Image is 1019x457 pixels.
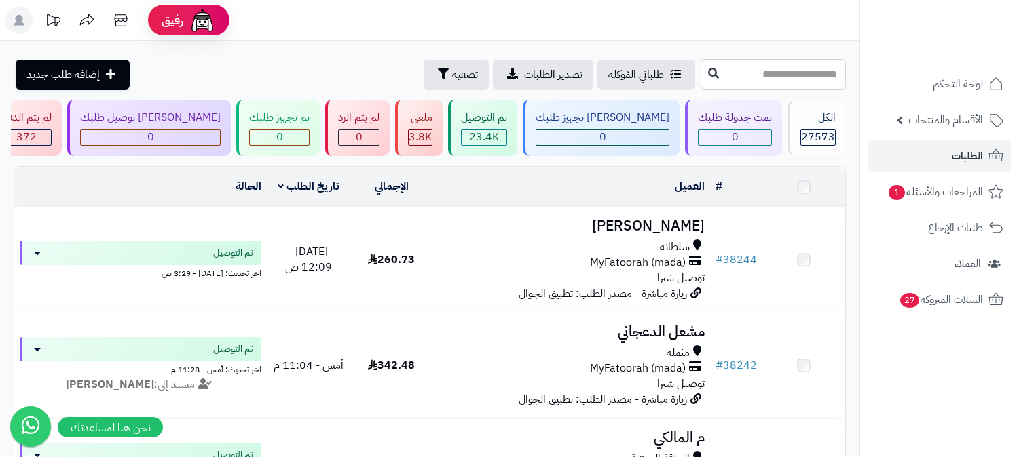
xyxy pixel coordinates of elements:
div: تم التوصيل [461,110,507,125]
a: تصدير الطلبات [493,60,593,90]
span: [DATE] - 12:09 ص [285,243,332,275]
div: تم تجهيز طلبك [249,110,310,125]
a: طلباتي المُوكلة [597,60,695,90]
div: 0 [250,130,309,145]
span: لوحة التحكم [933,75,983,94]
a: تم التوصيل 23.4K [445,100,520,156]
span: الأقسام والمنتجات [908,111,983,130]
a: إضافة طلب جديد [16,60,130,90]
span: المراجعات والأسئلة [887,182,983,201]
a: ملغي 3.8K [392,100,445,156]
span: 27573 [801,129,835,145]
a: # [716,178,722,195]
button: تصفية [424,60,489,90]
span: مثملة [667,345,690,361]
span: العملاء [955,254,981,273]
strong: [PERSON_NAME] [66,376,154,393]
a: الكل27573 [785,100,849,156]
div: ملغي [408,110,432,125]
a: #38244 [716,252,757,268]
a: لوحة التحكم [868,68,1011,100]
a: لم يتم الرد 0 [322,100,392,156]
span: 372 [16,129,37,145]
span: 260.73 [368,252,415,268]
div: [PERSON_NAME] توصيل طلبك [80,110,221,125]
h3: مشعل الدعجاني [439,324,705,340]
span: 342.48 [368,357,415,374]
span: 0 [732,129,739,145]
span: سلطانة [660,239,690,255]
a: [PERSON_NAME] تجهيز طلبك 0 [520,100,682,156]
span: 0 [147,129,154,145]
a: الحالة [236,178,261,195]
span: طلباتي المُوكلة [608,66,664,83]
span: 0 [599,129,606,145]
span: الطلبات [952,146,983,165]
span: رفيق [162,12,183,28]
div: اخر تحديث: أمس - 11:28 م [20,361,261,376]
span: # [716,252,723,268]
h3: م المالكي [439,430,705,445]
span: 0 [276,129,283,145]
span: 27 [900,293,919,308]
a: العميل [675,178,705,195]
span: زيارة مباشرة - مصدر الطلب: تطبيق الجوال [519,391,687,408]
div: 0 [536,130,669,145]
div: 0 [699,130,771,145]
a: [PERSON_NAME] توصيل طلبك 0 [64,100,234,156]
div: تمت جدولة طلبك [698,110,772,125]
a: طلبات الإرجاع [868,212,1011,244]
a: تحديثات المنصة [36,7,70,37]
a: الطلبات [868,140,1011,172]
a: المراجعات والأسئلة1 [868,176,1011,208]
span: إضافة طلب جديد [26,66,100,83]
a: العملاء [868,247,1011,280]
span: أمس - 11:04 م [274,357,344,374]
div: 0 [339,130,379,145]
h3: [PERSON_NAME] [439,218,705,234]
div: 0 [81,130,220,145]
div: لم يتم الدفع [1,110,52,125]
div: [PERSON_NAME] تجهيز طلبك [536,110,669,125]
img: logo-2.png [927,38,1006,66]
span: # [716,357,723,374]
span: 1 [889,185,905,200]
a: السلات المتروكة27 [868,283,1011,316]
span: توصيل شبرا [657,376,705,392]
div: الكل [800,110,836,125]
span: 23.4K [469,129,499,145]
a: تمت جدولة طلبك 0 [682,100,785,156]
span: تم التوصيل [213,246,253,260]
a: #38242 [716,357,757,374]
img: ai-face.png [189,7,216,34]
span: تصدير الطلبات [524,66,582,83]
span: توصيل شبرا [657,270,705,286]
span: زيارة مباشرة - مصدر الطلب: تطبيق الجوال [519,285,687,302]
div: اخر تحديث: [DATE] - 3:29 ص [20,265,261,279]
div: لم يتم الرد [338,110,379,125]
a: تم تجهيز طلبك 0 [234,100,322,156]
span: 3.8K [409,129,432,145]
div: 23371 [462,130,506,145]
span: MyFatoorah (mada) [590,361,686,376]
span: تصفية [452,66,478,83]
a: الإجمالي [375,178,409,195]
span: طلبات الإرجاع [928,218,983,237]
div: مسند إلى: [10,377,272,393]
span: السلات المتروكة [899,290,983,309]
div: 372 [2,130,51,145]
span: تم التوصيل [213,342,253,356]
div: 3830 [409,130,432,145]
span: 0 [356,129,363,145]
span: MyFatoorah (mada) [590,255,686,271]
a: تاريخ الطلب [278,178,339,195]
